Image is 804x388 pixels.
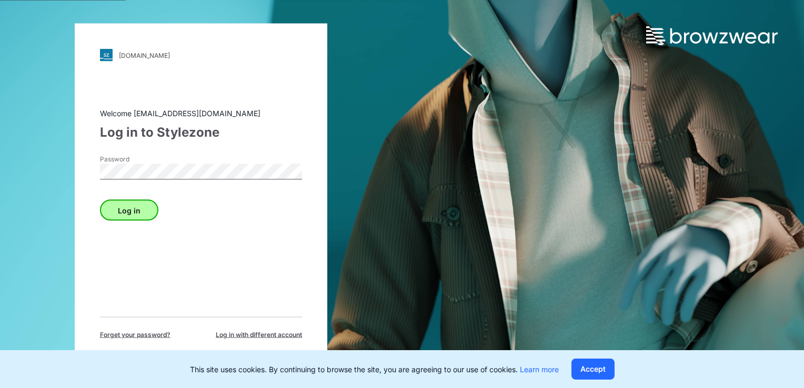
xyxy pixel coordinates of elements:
button: Log in [100,200,158,221]
button: Accept [571,359,615,380]
div: [DOMAIN_NAME] [119,51,170,59]
span: Forget your password? [100,330,170,340]
span: Log in with different account [216,330,302,340]
div: Welcome [EMAIL_ADDRESS][DOMAIN_NAME] [100,108,302,119]
img: svg+xml;base64,PHN2ZyB3aWR0aD0iMjgiIGhlaWdodD0iMjgiIHZpZXdCb3g9IjAgMCAyOCAyOCIgZmlsbD0ibm9uZSIgeG... [100,49,113,62]
img: browzwear-logo.73288ffb.svg [646,26,778,45]
p: This site uses cookies. By continuing to browse the site, you are agreeing to our use of cookies. [190,364,559,375]
a: [DOMAIN_NAME] [100,49,302,62]
label: Password [100,155,174,164]
a: Learn more [520,365,559,374]
div: Log in to Stylezone [100,123,302,142]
